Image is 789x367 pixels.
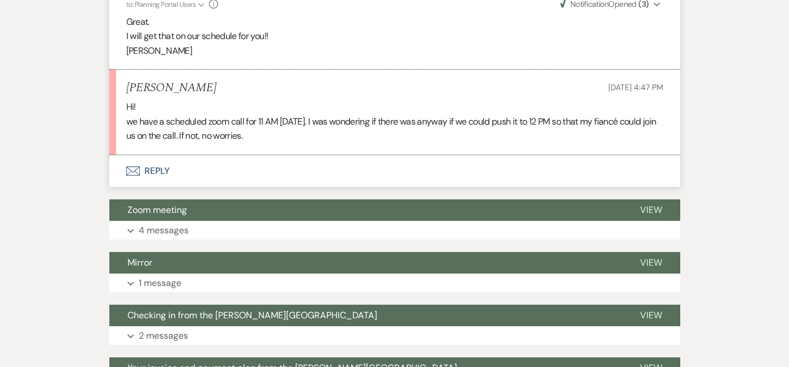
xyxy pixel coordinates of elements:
h5: [PERSON_NAME] [126,81,216,95]
span: View [640,257,662,268]
span: View [640,204,662,216]
p: we have a scheduled zoom call for 11 AM [DATE]. I was wondering if there was anyway if we could p... [126,114,663,143]
span: [DATE] 4:47 PM [608,82,663,92]
p: [PERSON_NAME] [126,44,663,58]
button: 2 messages [109,326,680,345]
button: Checking in from the [PERSON_NAME][GEOGRAPHIC_DATA] [109,305,622,326]
p: I will get that on our schedule for you!! [126,29,663,44]
p: 1 message [139,276,181,291]
span: Zoom meeting [127,204,187,216]
button: View [622,199,680,221]
button: Reply [109,155,680,187]
button: View [622,305,680,326]
p: 4 messages [139,223,189,238]
span: View [640,309,662,321]
button: 1 message [109,274,680,293]
button: Zoom meeting [109,199,622,221]
span: Checking in from the [PERSON_NAME][GEOGRAPHIC_DATA] [127,309,377,321]
button: View [622,252,680,274]
p: 2 messages [139,328,188,343]
span: Mirror [127,257,152,268]
button: Mirror [109,252,622,274]
p: Great. [126,15,663,29]
button: 4 messages [109,221,680,240]
p: Hi! [126,100,663,114]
